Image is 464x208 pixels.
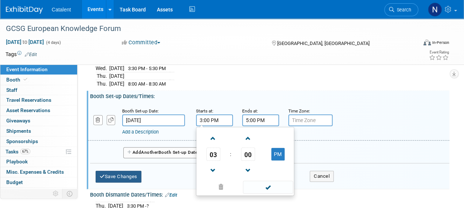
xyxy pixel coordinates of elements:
[429,51,449,54] div: Event Rating
[165,193,177,198] a: Edit
[0,177,77,187] a: Budget
[241,161,255,180] a: Decrement Minute
[6,128,31,134] span: Shipments
[0,147,77,157] a: Tasks67%
[428,3,442,17] img: Nicole Bullock
[6,107,50,113] span: Asset Reservations
[96,64,109,72] td: Wed.
[6,39,44,45] span: [DATE] [DATE]
[45,40,61,45] span: (4 days)
[242,114,279,126] input: End Time
[243,183,293,193] a: Done
[241,148,255,161] span: Pick Minute
[384,3,418,16] a: Search
[6,149,30,155] span: Tasks
[6,51,37,58] td: Tags
[109,64,124,72] td: [DATE]
[0,126,77,136] a: Shipments
[196,108,213,114] small: Starts at:
[6,87,17,93] span: Staff
[288,108,310,114] small: Time Zone:
[6,138,38,144] span: Sponsorships
[6,66,48,72] span: Event Information
[423,39,431,45] img: Format-Inperson.png
[6,169,64,175] span: Misc. Expenses & Credits
[119,39,163,46] button: Committed
[6,118,30,124] span: Giveaways
[6,97,51,103] span: Travel Reservations
[49,189,62,198] td: Personalize Event Tab Strip
[123,147,202,158] button: AddAnotherBooth Set-up Date
[0,65,77,74] a: Event Information
[6,179,23,185] span: Budget
[122,114,185,126] input: Date
[109,72,124,80] td: [DATE]
[198,182,244,193] a: Clear selection
[3,22,411,35] div: GCSG European Knowledge Forum
[96,171,141,183] button: Save Changes
[242,108,258,114] small: Ends at:
[277,41,370,46] span: [GEOGRAPHIC_DATA], [GEOGRAPHIC_DATA]
[141,150,158,155] span: Another
[0,85,77,95] a: Staff
[6,6,43,14] img: ExhibitDay
[62,189,78,198] td: Toggle Event Tabs
[206,129,220,148] a: Increment Hour
[288,114,333,126] input: Time Zone
[385,38,449,49] div: Event Format
[90,189,449,199] div: Booth Dismantle Dates/Times:
[206,148,220,161] span: Pick Hour
[0,95,77,105] a: Travel Reservations
[196,114,233,126] input: Start Time
[394,7,411,13] span: Search
[20,149,30,154] span: 67%
[90,91,449,100] div: Booth Set-up Dates/Times:
[122,129,159,135] a: Add a Description
[0,136,77,146] a: Sponsorships
[6,77,29,83] span: Booth
[206,161,220,180] a: Decrement Hour
[96,72,109,80] td: Thu.
[0,157,77,167] a: Playbook
[271,148,285,160] button: PM
[6,159,28,164] span: Playbook
[128,81,166,87] span: 8:00 AM - 8:30 AM
[310,171,334,182] button: Cancel
[96,80,109,88] td: Thu.
[0,75,77,85] a: Booth
[0,116,77,126] a: Giveaways
[52,7,71,13] span: Catalent
[0,105,77,115] a: Asset Reservations
[0,167,77,177] a: Misc. Expenses & Credits
[228,148,233,161] td: :
[24,77,27,82] i: Booth reservation complete
[128,66,166,71] span: 3:30 PM - 5:30 PM
[109,80,124,88] td: [DATE]
[432,40,449,45] div: In-Person
[241,129,255,148] a: Increment Minute
[21,39,28,45] span: to
[25,52,37,57] a: Edit
[122,108,159,114] small: Booth Set-up Date:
